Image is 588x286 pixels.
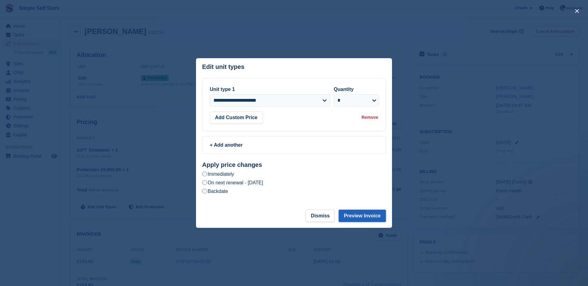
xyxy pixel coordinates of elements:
button: Preview Invoice [339,210,386,222]
p: Edit unit types [202,63,244,70]
input: Immediately [202,171,207,176]
div: Remove [362,114,378,121]
label: Unit type 1 [210,87,235,92]
strong: Apply price changes [202,161,262,168]
label: Quantity [334,87,354,92]
input: Backdate [202,189,207,194]
label: On next renewal - [DATE] [202,179,263,186]
div: + Add another [210,141,378,149]
a: + Add another [202,136,386,154]
button: close [572,6,582,16]
button: Dismiss [306,210,335,222]
label: Backdate [202,188,228,194]
input: On next renewal - [DATE] [202,180,207,185]
label: Immediately [202,171,234,177]
button: Add Custom Price [210,111,263,124]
